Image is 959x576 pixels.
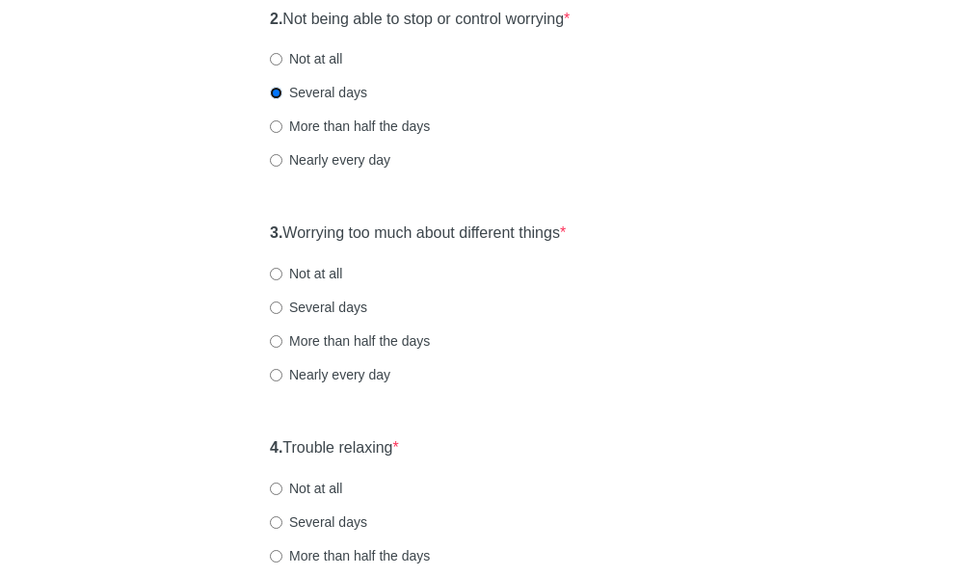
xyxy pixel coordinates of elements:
label: Several days [270,298,367,317]
label: More than half the days [270,331,430,351]
strong: 3. [270,224,282,241]
input: Several days [270,516,282,529]
input: More than half the days [270,120,282,133]
label: Worrying too much about different things [270,223,566,245]
input: Several days [270,301,282,314]
label: Several days [270,83,367,102]
input: Not at all [270,483,282,495]
input: More than half the days [270,550,282,563]
input: Not at all [270,268,282,280]
label: More than half the days [270,546,430,565]
strong: 2. [270,11,282,27]
label: Several days [270,512,367,532]
label: Nearly every day [270,365,390,384]
label: Not at all [270,49,342,68]
label: Nearly every day [270,150,390,170]
strong: 4. [270,439,282,456]
input: Not at all [270,53,282,65]
label: Trouble relaxing [270,437,399,459]
input: Several days [270,87,282,99]
input: More than half the days [270,335,282,348]
label: Not at all [270,264,342,283]
input: Nearly every day [270,369,282,381]
label: More than half the days [270,117,430,136]
input: Nearly every day [270,154,282,167]
label: Not being able to stop or control worrying [270,9,570,31]
label: Not at all [270,479,342,498]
